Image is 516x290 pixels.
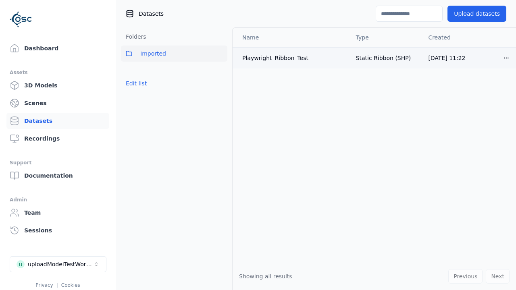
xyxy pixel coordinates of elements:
[239,273,292,280] span: Showing all results
[139,10,164,18] span: Datasets
[242,54,343,62] div: Playwright_Ribbon_Test
[17,260,25,268] div: u
[28,260,93,268] div: uploadModelTestWorkspace
[233,28,350,47] th: Name
[6,40,109,56] a: Dashboard
[121,33,146,41] h3: Folders
[428,55,465,61] span: [DATE] 11:22
[6,130,109,147] a: Recordings
[10,68,106,77] div: Assets
[140,49,166,58] span: Imported
[121,46,227,62] button: Imported
[6,95,109,111] a: Scenes
[6,205,109,221] a: Team
[6,168,109,184] a: Documentation
[6,77,109,93] a: 3D Models
[61,282,80,288] a: Cookies
[10,256,106,272] button: Select a workspace
[10,158,106,168] div: Support
[35,282,53,288] a: Privacy
[121,76,152,91] button: Edit list
[447,6,506,22] button: Upload datasets
[6,222,109,238] a: Sessions
[350,28,422,47] th: Type
[56,282,58,288] span: |
[350,47,422,68] td: Static Ribbon (SHP)
[10,195,106,205] div: Admin
[6,113,109,129] a: Datasets
[422,28,497,47] th: Created
[10,8,32,31] img: Logo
